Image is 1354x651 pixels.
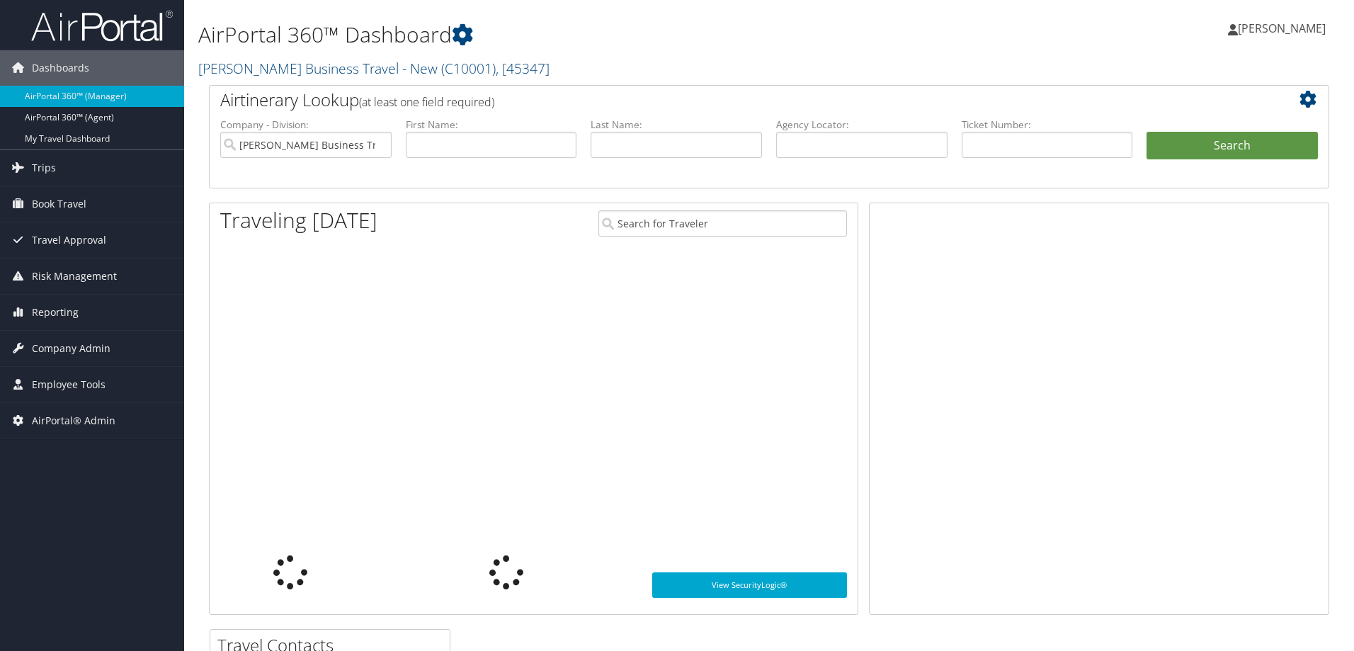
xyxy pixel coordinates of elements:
[32,186,86,222] span: Book Travel
[220,205,377,235] h1: Traveling [DATE]
[220,88,1224,112] h2: Airtinerary Lookup
[31,9,173,43] img: airportal-logo.png
[198,59,550,78] a: [PERSON_NAME] Business Travel - New
[32,403,115,438] span: AirPortal® Admin
[406,118,577,132] label: First Name:
[598,210,847,237] input: Search for Traveler
[359,94,494,110] span: (at least one field required)
[32,222,106,258] span: Travel Approval
[776,118,948,132] label: Agency Locator:
[32,259,117,294] span: Risk Management
[962,118,1133,132] label: Ticket Number:
[496,59,550,78] span: , [ 45347 ]
[198,20,960,50] h1: AirPortal 360™ Dashboard
[1147,132,1318,160] button: Search
[441,59,496,78] span: ( C10001 )
[32,295,79,330] span: Reporting
[1238,21,1326,36] span: [PERSON_NAME]
[220,118,392,132] label: Company - Division:
[32,367,106,402] span: Employee Tools
[32,331,110,366] span: Company Admin
[1228,7,1340,50] a: [PERSON_NAME]
[32,150,56,186] span: Trips
[32,50,89,86] span: Dashboards
[591,118,762,132] label: Last Name:
[652,572,847,598] a: View SecurityLogic®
